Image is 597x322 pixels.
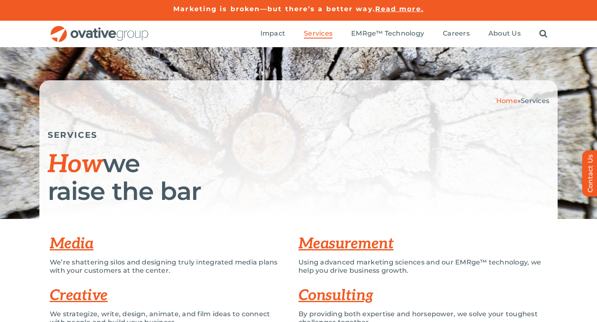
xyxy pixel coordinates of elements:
[521,97,549,105] span: Services
[351,29,424,38] span: EMRge™ Technology
[50,286,108,305] a: Creative
[298,286,374,305] a: Consulting
[50,235,93,253] a: Media
[50,25,149,33] a: OG_Full_horizontal_RGB
[298,258,547,275] p: Using advanced marketing sciences and our EMRge™ technology, we help you drive business growth.
[48,150,549,204] h1: we raise the bar
[50,258,286,275] p: We’re shattering silos and designing truly integrated media plans with your customers at the center.
[539,29,547,38] a: Search
[443,29,470,38] a: Careers
[304,29,332,38] span: Services
[443,29,470,38] span: Careers
[48,150,103,180] span: How
[351,29,424,38] a: EMRge™ Technology
[48,130,549,140] h5: SERVICES
[260,29,285,38] span: Impact
[375,5,424,13] a: Read more.
[298,235,393,253] a: Measurement
[260,29,285,38] a: Impact
[488,29,521,38] a: About Us
[488,29,521,38] span: About Us
[260,21,547,47] nav: Menu
[304,29,332,38] a: Services
[173,5,375,13] a: Marketing is broken—but there’s a better way.
[496,97,517,105] a: Home
[496,97,549,105] span: »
